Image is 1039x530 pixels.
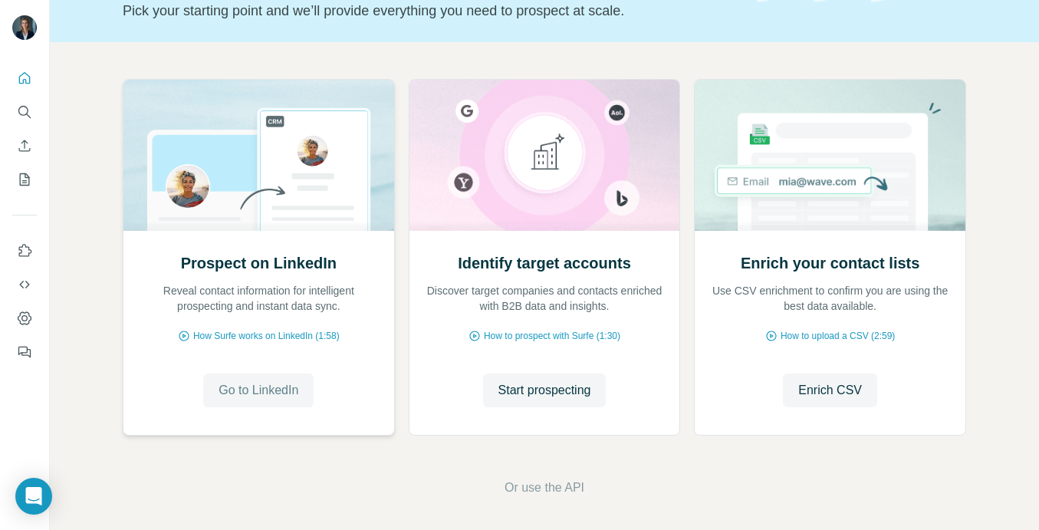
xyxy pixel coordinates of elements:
[409,80,681,231] img: Identify target accounts
[694,80,966,231] img: Enrich your contact lists
[425,283,665,314] p: Discover target companies and contacts enriched with B2B data and insights.
[783,374,877,407] button: Enrich CSV
[505,479,584,497] button: Or use the API
[458,252,631,274] h2: Identify target accounts
[123,80,395,231] img: Prospect on LinkedIn
[498,381,591,400] span: Start prospecting
[781,329,895,343] span: How to upload a CSV (2:59)
[12,98,37,126] button: Search
[741,252,919,274] h2: Enrich your contact lists
[484,329,620,343] span: How to prospect with Surfe (1:30)
[12,132,37,160] button: Enrich CSV
[203,374,314,407] button: Go to LinkedIn
[12,271,37,298] button: Use Surfe API
[710,283,950,314] p: Use CSV enrichment to confirm you are using the best data available.
[483,374,607,407] button: Start prospecting
[139,283,379,314] p: Reveal contact information for intelligent prospecting and instant data sync.
[219,381,298,400] span: Go to LinkedIn
[12,64,37,92] button: Quick start
[193,329,340,343] span: How Surfe works on LinkedIn (1:58)
[181,252,337,274] h2: Prospect on LinkedIn
[12,237,37,265] button: Use Surfe on LinkedIn
[12,166,37,193] button: My lists
[12,338,37,366] button: Feedback
[12,305,37,332] button: Dashboard
[798,381,862,400] span: Enrich CSV
[15,478,52,515] div: Open Intercom Messenger
[12,15,37,40] img: Avatar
